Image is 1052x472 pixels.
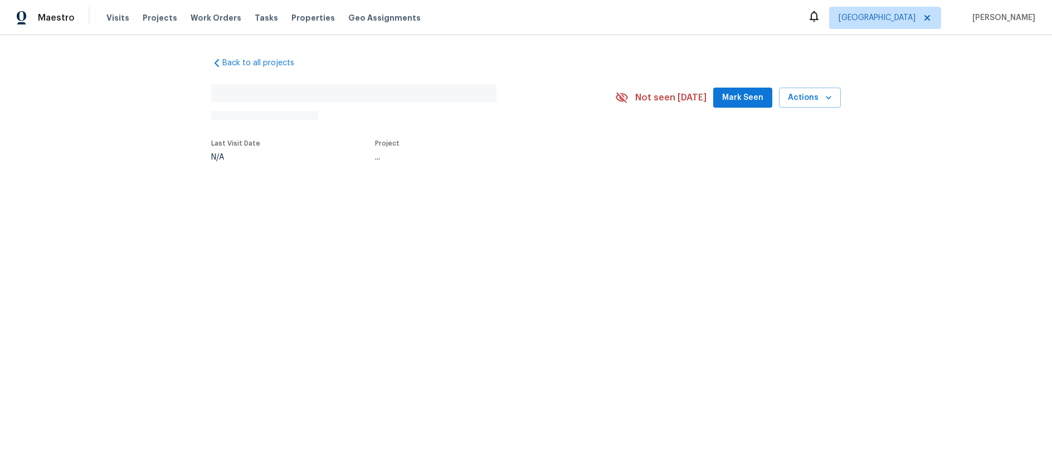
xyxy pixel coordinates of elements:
a: Back to all projects [211,57,318,69]
div: ... [375,153,589,161]
button: Actions [779,88,841,108]
span: Not seen [DATE] [635,92,707,103]
span: Tasks [255,14,278,22]
span: Mark Seen [722,91,763,105]
div: N/A [211,153,260,161]
span: [PERSON_NAME] [968,12,1035,23]
span: Work Orders [191,12,241,23]
span: Actions [788,91,832,105]
span: Visits [106,12,129,23]
span: Last Visit Date [211,140,260,147]
span: Projects [143,12,177,23]
button: Mark Seen [713,88,772,108]
span: Maestro [38,12,75,23]
span: Properties [291,12,335,23]
span: [GEOGRAPHIC_DATA] [839,12,915,23]
span: Project [375,140,400,147]
span: Geo Assignments [348,12,421,23]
